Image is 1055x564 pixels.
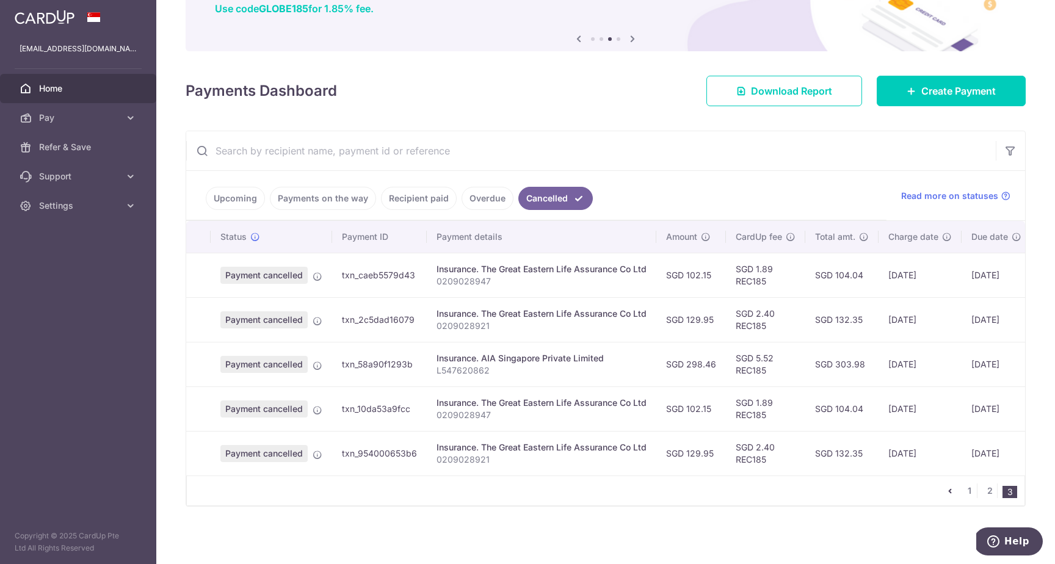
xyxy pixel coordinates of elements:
[437,364,647,377] p: L547620862
[879,431,962,475] td: [DATE]
[726,297,805,342] td: SGD 2.40 REC185
[962,386,1031,431] td: [DATE]
[1002,486,1017,498] li: 3
[877,76,1026,106] a: Create Payment
[879,342,962,386] td: [DATE]
[206,187,265,210] a: Upcoming
[656,431,726,475] td: SGD 129.95
[901,190,998,202] span: Read more on statuses
[805,431,879,475] td: SGD 132.35
[332,297,427,342] td: txn_2c5dad16079
[220,400,308,418] span: Payment cancelled
[437,263,647,275] div: Insurance. The Great Eastern Life Assurance Co Ltd
[815,231,855,243] span: Total amt.
[332,431,427,475] td: txn_954000653b6
[805,342,879,386] td: SGD 303.98
[726,342,805,386] td: SGD 5.52 REC185
[332,342,427,386] td: txn_58a90f1293b
[666,231,697,243] span: Amount
[332,253,427,297] td: txn_caeb5579d43
[805,253,879,297] td: SGD 104.04
[879,386,962,431] td: [DATE]
[39,141,120,153] span: Refer & Save
[962,483,977,498] a: 1
[220,445,308,462] span: Payment cancelled
[437,454,647,466] p: 0209028921
[726,386,805,431] td: SGD 1.89 REC185
[982,483,997,498] a: 2
[39,170,120,183] span: Support
[726,431,805,475] td: SGD 2.40 REC185
[888,231,938,243] span: Charge date
[332,221,427,253] th: Payment ID
[901,190,1010,202] a: Read more on statuses
[879,253,962,297] td: [DATE]
[15,10,74,24] img: CardUp
[437,397,647,409] div: Insurance. The Great Eastern Life Assurance Co Ltd
[437,308,647,320] div: Insurance. The Great Eastern Life Assurance Co Ltd
[462,187,513,210] a: Overdue
[186,80,337,102] h4: Payments Dashboard
[805,386,879,431] td: SGD 104.04
[437,275,647,287] p: 0209028947
[879,297,962,342] td: [DATE]
[220,311,308,328] span: Payment cancelled
[437,441,647,454] div: Insurance. The Great Eastern Life Assurance Co Ltd
[656,253,726,297] td: SGD 102.15
[215,2,374,15] a: Use codeGLOBE185for 1.85% fee.
[39,112,120,124] span: Pay
[259,2,308,15] b: GLOBE185
[751,84,832,98] span: Download Report
[332,386,427,431] td: txn_10da53a9fcc
[921,84,996,98] span: Create Payment
[805,297,879,342] td: SGD 132.35
[220,231,247,243] span: Status
[943,476,1024,505] nav: pager
[656,297,726,342] td: SGD 129.95
[381,187,457,210] a: Recipient paid
[20,43,137,55] p: [EMAIL_ADDRESS][DOMAIN_NAME]
[518,187,593,210] a: Cancelled
[437,320,647,332] p: 0209028921
[962,431,1031,475] td: [DATE]
[656,342,726,386] td: SGD 298.46
[270,187,376,210] a: Payments on the way
[220,356,308,373] span: Payment cancelled
[706,76,862,106] a: Download Report
[962,297,1031,342] td: [DATE]
[656,386,726,431] td: SGD 102.15
[39,82,120,95] span: Home
[437,409,647,421] p: 0209028947
[971,231,1008,243] span: Due date
[976,527,1043,558] iframe: Opens a widget where you can find more information
[736,231,782,243] span: CardUp fee
[186,131,996,170] input: Search by recipient name, payment id or reference
[39,200,120,212] span: Settings
[427,221,656,253] th: Payment details
[220,267,308,284] span: Payment cancelled
[962,253,1031,297] td: [DATE]
[437,352,647,364] div: Insurance. AIA Singapore Private Limited
[726,253,805,297] td: SGD 1.89 REC185
[962,342,1031,386] td: [DATE]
